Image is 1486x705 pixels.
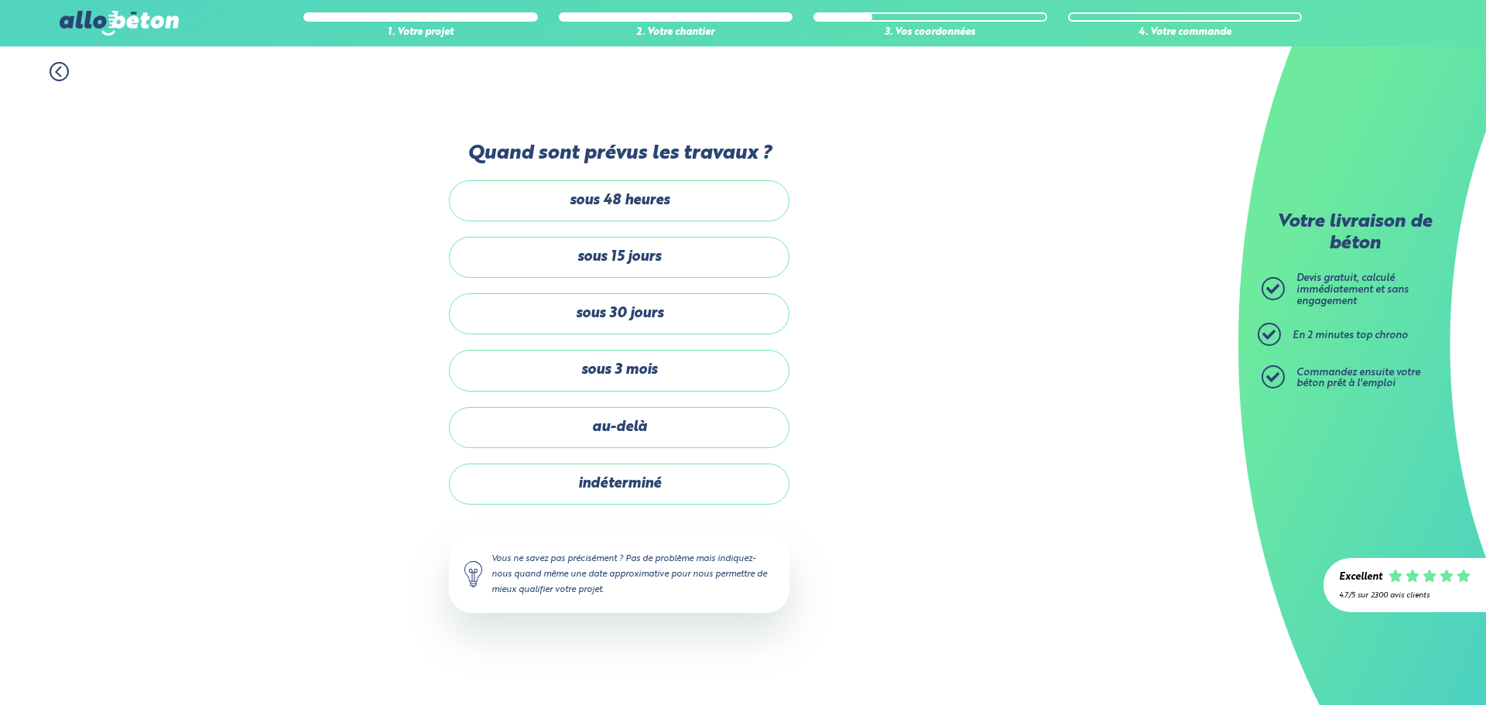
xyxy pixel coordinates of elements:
label: indéterminé [449,464,789,505]
img: allobéton [60,11,179,36]
div: Vous ne savez pas précisément ? Pas de problème mais indiquez-nous quand même une date approximat... [449,536,789,613]
label: au-delà [449,407,789,448]
span: Devis gratuit, calculé immédiatement et sans engagement [1296,273,1409,306]
span: Commandez ensuite votre béton prêt à l'emploi [1296,368,1420,389]
p: Votre livraison de béton [1265,212,1443,255]
label: sous 30 jours [449,293,789,334]
label: sous 48 heures [449,180,789,221]
div: 1. Votre projet [303,27,537,39]
label: sous 15 jours [449,237,789,278]
div: 4. Votre commande [1068,27,1302,39]
div: Excellent [1339,572,1382,584]
label: sous 3 mois [449,350,789,391]
iframe: Help widget launcher [1348,645,1469,688]
div: 4.7/5 sur 2300 avis clients [1339,591,1471,600]
label: Quand sont prévus les travaux ? [449,142,789,165]
div: 2. Votre chantier [559,27,793,39]
span: En 2 minutes top chrono [1293,330,1408,341]
div: 3. Vos coordonnées [813,27,1047,39]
